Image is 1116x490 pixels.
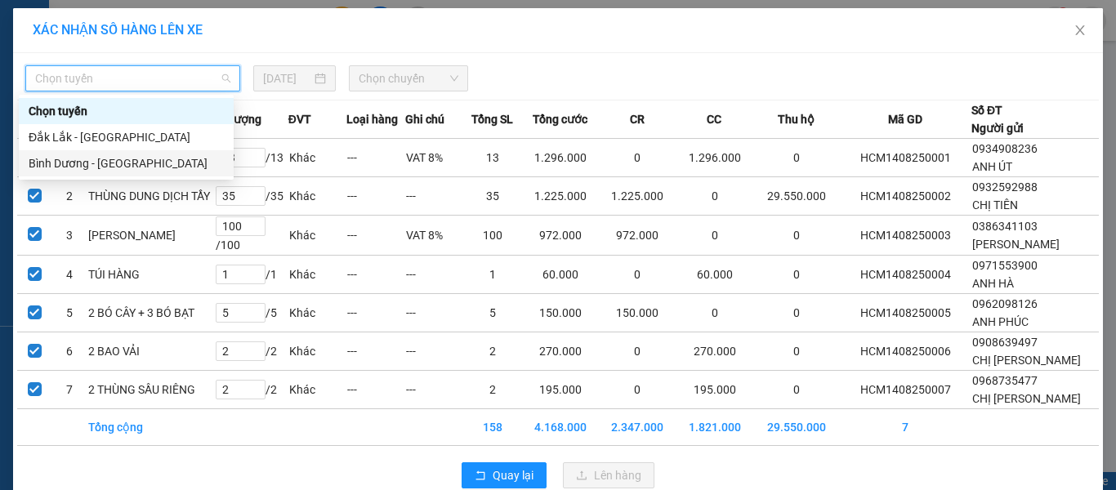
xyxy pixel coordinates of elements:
[288,177,346,216] td: Khác
[215,110,261,128] span: Số lượng
[599,256,676,294] td: 0
[359,66,459,91] span: Chọn chuyến
[288,216,346,256] td: Khác
[463,294,521,332] td: 5
[522,409,599,446] td: 4.168.000
[87,256,215,294] td: TÚI HÀNG
[533,110,587,128] span: Tổng cước
[346,216,404,256] td: ---
[753,139,840,177] td: 0
[840,294,972,332] td: HCM1408250005
[29,128,224,146] div: Đắk Lắk - [GEOGRAPHIC_DATA]
[52,371,87,409] td: 7
[1074,24,1087,37] span: close
[522,256,599,294] td: 60.000
[972,392,1081,405] span: CHỊ [PERSON_NAME]
[463,371,521,409] td: 2
[405,139,463,177] td: VAT 8%
[463,256,521,294] td: 1
[288,256,346,294] td: Khác
[52,256,87,294] td: 4
[405,177,463,216] td: ---
[87,409,215,446] td: Tổng cộng
[288,371,346,409] td: Khác
[563,462,654,488] button: uploadLên hàng
[29,154,224,172] div: Bình Dương - [GEOGRAPHIC_DATA]
[972,277,1014,290] span: ANH HÀ
[522,216,599,256] td: 972.000
[840,332,972,371] td: HCM1408250006
[215,294,288,332] td: / 5
[33,22,203,38] span: XÁC NHẬN SỐ HÀNG LÊN XE
[463,216,521,256] td: 100
[346,110,398,128] span: Loại hàng
[599,332,676,371] td: 0
[346,294,404,332] td: ---
[1057,8,1103,54] button: Close
[753,371,840,409] td: 0
[599,294,676,332] td: 150.000
[19,98,234,124] div: Chọn tuyến
[972,374,1038,387] span: 0968735477
[599,409,676,446] td: 2.347.000
[676,371,752,409] td: 195.000
[215,216,288,256] td: / 100
[599,216,676,256] td: 972.000
[676,177,752,216] td: 0
[522,332,599,371] td: 270.000
[52,294,87,332] td: 5
[405,294,463,332] td: ---
[972,354,1081,367] span: CHỊ [PERSON_NAME]
[35,66,230,91] span: Chọn tuyến
[840,177,972,216] td: HCM1408250002
[405,332,463,371] td: ---
[346,256,404,294] td: ---
[676,409,752,446] td: 1.821.000
[599,177,676,216] td: 1.225.000
[972,198,1018,212] span: CHỊ TIÊN
[753,332,840,371] td: 0
[676,139,752,177] td: 1.296.000
[972,315,1029,328] span: ANH PHÚC
[405,371,463,409] td: ---
[972,259,1038,272] span: 0971553900
[972,336,1038,349] span: 0908639497
[522,371,599,409] td: 195.000
[475,470,486,483] span: rollback
[471,110,513,128] span: Tổng SL
[888,110,922,128] span: Mã GD
[972,220,1038,233] span: 0386341103
[753,256,840,294] td: 0
[288,110,311,128] span: ĐVT
[87,177,215,216] td: THÙNG DUNG DỊCH TẨY
[288,294,346,332] td: Khác
[87,371,215,409] td: 2 THÙNG SẦU RIÊNG
[676,216,752,256] td: 0
[972,297,1038,310] span: 0962098126
[263,69,310,87] input: 15/08/2025
[215,256,288,294] td: / 1
[971,101,1024,137] div: Số ĐT Người gửi
[753,177,840,216] td: 29.550.000
[676,332,752,371] td: 270.000
[87,294,215,332] td: 2 BÓ CÂY + 3 BÓ BẠT
[215,371,288,409] td: / 2
[463,409,521,446] td: 158
[462,462,547,488] button: rollbackQuay lại
[840,371,972,409] td: HCM1408250007
[405,216,463,256] td: VAT 8%
[753,294,840,332] td: 0
[522,177,599,216] td: 1.225.000
[87,332,215,371] td: 2 BAO VẢI
[29,102,224,120] div: Chọn tuyến
[676,294,752,332] td: 0
[346,139,404,177] td: ---
[346,177,404,216] td: ---
[972,238,1060,251] span: [PERSON_NAME]
[215,332,288,371] td: / 2
[463,332,521,371] td: 2
[676,256,752,294] td: 60.000
[707,110,721,128] span: CC
[753,409,840,446] td: 29.550.000
[778,110,815,128] span: Thu hộ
